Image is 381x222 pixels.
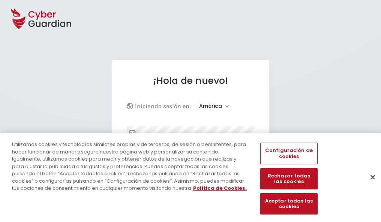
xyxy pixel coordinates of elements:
[12,141,249,192] div: Utilizamos cookies y tecnologías similares propias y de terceros, de sesión o persistentes, para ...
[135,103,191,110] p: Iniciando sesión en:
[260,143,317,164] button: Configuración de cookies, Abre el cuadro de diálogo del centro de preferencias.
[193,185,247,192] a: Más información sobre su privacidad, se abre en una nueva pestaña
[127,75,254,86] h1: ¡Hola de nuevo!
[364,169,381,185] button: Cerrar
[260,168,317,189] button: Rechazar todas las cookies
[260,193,317,215] button: Aceptar todas las cookies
